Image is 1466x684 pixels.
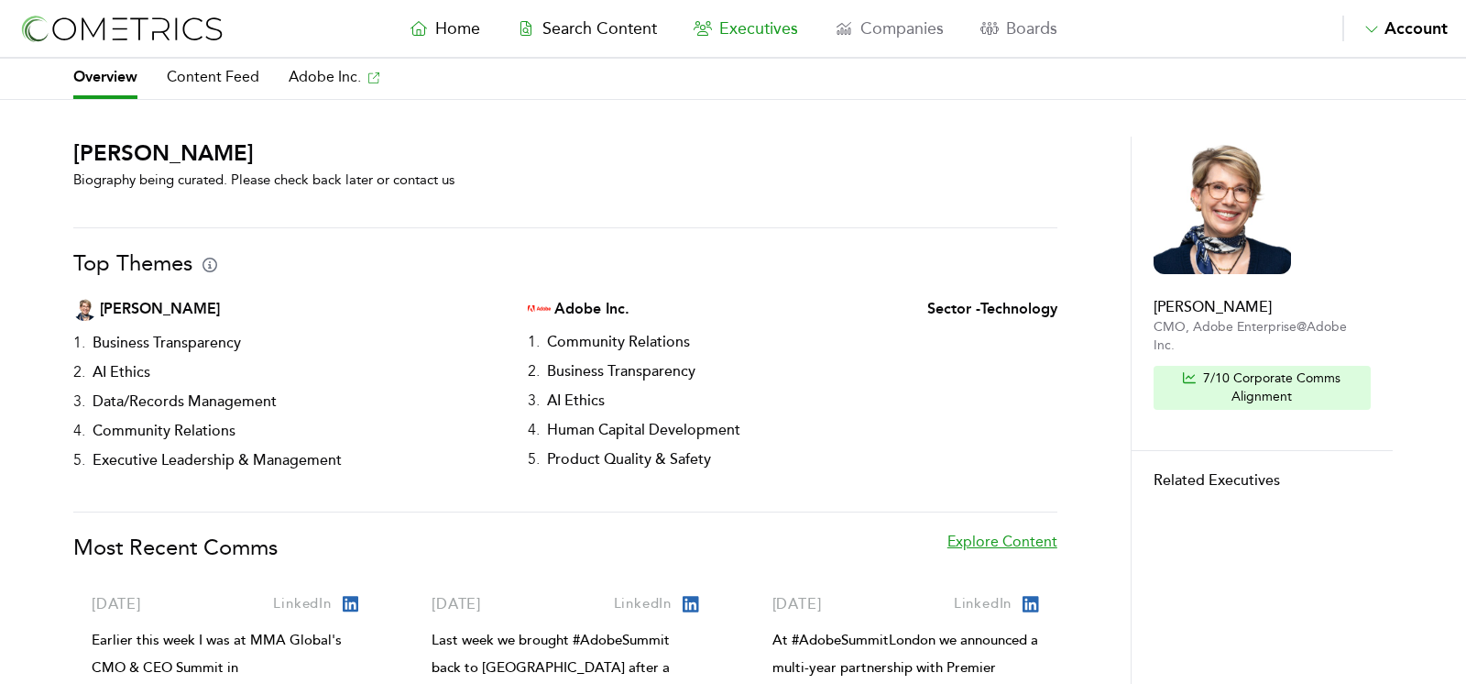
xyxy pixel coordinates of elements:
h2: Sector - Technology [927,298,1057,320]
h3: AI Ethics [85,358,158,387]
a: Home [391,16,498,41]
img: Executive Thumbnail [73,298,96,321]
h3: Product Quality & Safety [540,445,718,474]
span: [DATE] [432,595,481,613]
span: Search Content [542,18,657,39]
h3: Human Capital Development [540,415,748,445]
h3: 5 . [73,446,85,475]
h3: Business Transparency [85,328,248,358]
h3: Data/Records Management [85,387,284,416]
img: Executive Thumbnail [1154,137,1291,274]
a: Overview [73,59,137,99]
a: Executives [675,16,816,41]
button: 7/10 Corporate Comms Alignment [1154,366,1371,410]
img: Company Logo Thumbnail [528,298,551,320]
a: [DATE] [432,593,481,615]
p: LinkedIn [614,593,672,615]
h2: [PERSON_NAME] [1154,296,1371,318]
h3: Business Transparency [540,357,703,386]
span: Companies [860,18,944,39]
span: Executives [719,18,798,39]
span: [DATE] [92,595,141,613]
p: Biography being curated. Please check back later or contact us [73,170,1057,191]
h3: 1 . [528,327,540,357]
h3: 5 . [528,445,540,474]
h3: 1 . [73,328,85,358]
a: Search Content [498,16,675,41]
a: Adobe Inc. [289,59,379,99]
h3: Community Relations [85,416,243,446]
h3: 4 . [528,415,540,445]
a: [DATE] [92,593,141,615]
span: Account [1384,18,1448,39]
h3: AI Ethics [540,386,612,415]
p: LinkedIn [273,593,331,615]
h3: 3 . [528,386,540,415]
h3: Executive Leadership & Management [85,446,349,475]
h3: 3 . [73,387,85,416]
p: LinkedIn [954,593,1012,615]
h3: 2 . [528,357,540,386]
h1: [PERSON_NAME] [73,137,1057,170]
h2: Related Executives [1154,469,1371,491]
h2: [PERSON_NAME] [100,298,220,321]
a: Boards [962,16,1076,41]
h3: Community Relations [540,327,697,357]
a: Explore Content [947,531,1057,582]
span: [DATE] [772,595,822,613]
a: Companies [816,16,962,41]
h2: Adobe Inc. [554,298,629,320]
a: [DATE] [772,593,822,615]
h3: 4 . [73,416,85,446]
h3: 2 . [73,358,85,387]
p: CMO, Adobe Enterprise @ Adobe Inc. [1154,318,1371,355]
a: Content Feed [167,59,259,99]
h1: Top Themes [73,247,217,280]
span: Home [435,18,480,39]
span: Boards [1006,18,1057,39]
button: Account [1342,16,1448,41]
h1: Most Recent Comms [73,531,278,564]
img: logo-refresh-RPX2ODFg.svg [18,12,224,46]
